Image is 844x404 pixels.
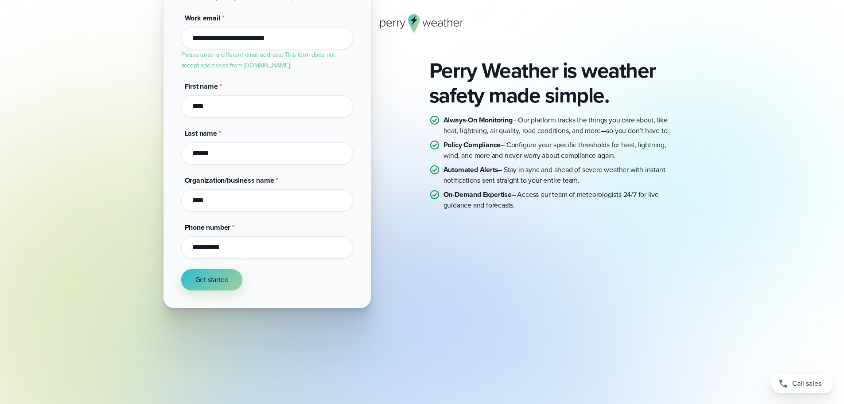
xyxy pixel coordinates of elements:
span: First name [185,81,218,91]
a: Call sales [771,374,833,393]
button: Get started [181,269,243,290]
h2: Perry Weather is weather safety made simple. [429,58,681,108]
span: Phone number [185,222,231,232]
span: Get started [195,275,229,285]
label: Please enter a different email address. This form does not accept addresses from [DOMAIN_NAME]. [181,50,335,70]
span: Work email [185,13,220,23]
p: – Our platform tracks the things you care about, like heat, lightning, air quality, road conditio... [443,115,681,136]
p: – Access our team of meteorologists 24/7 for live guidance and forecasts. [443,189,681,211]
strong: Policy Compliance [443,140,501,150]
strong: On-Demand Expertise [443,189,512,200]
span: Organization/business name [185,175,274,185]
strong: Always-On Monitoring [443,115,513,125]
span: Call sales [792,378,821,389]
p: – Configure your specific thresholds for heat, lightning, wind, and more and never worry about co... [443,140,681,161]
p: – Stay in sync and ahead of severe weather with instant notifications sent straight to your entir... [443,165,681,186]
span: Last name [185,128,217,138]
strong: Automated Alerts [443,165,498,175]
